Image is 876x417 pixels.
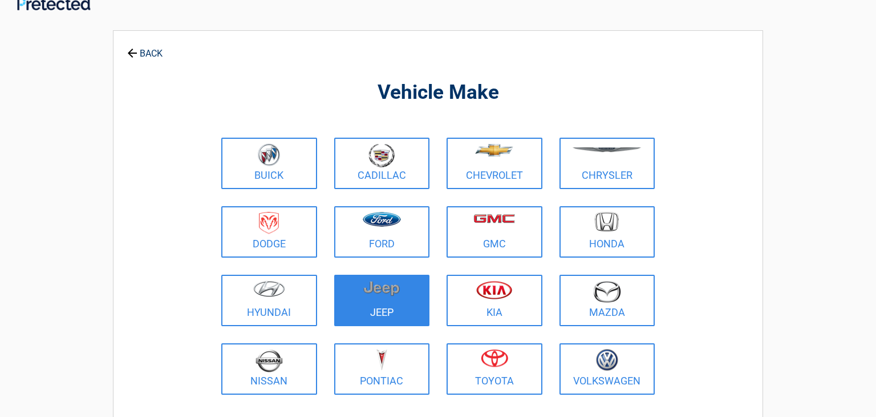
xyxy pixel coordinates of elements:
img: honda [595,212,619,232]
img: chevrolet [475,144,513,157]
img: ford [363,212,401,227]
a: Chevrolet [447,138,542,189]
h2: Vehicle Make [218,79,658,106]
a: Volkswagen [559,343,655,395]
a: GMC [447,206,542,258]
img: hyundai [253,280,285,297]
img: volkswagen [596,349,618,371]
img: dodge [259,212,279,234]
img: kia [476,280,512,299]
img: cadillac [368,143,395,167]
a: Jeep [334,275,430,326]
a: Nissan [221,343,317,395]
img: buick [258,143,280,166]
img: gmc [473,214,515,223]
a: Pontiac [334,343,430,395]
a: Dodge [221,206,317,258]
a: Hyundai [221,275,317,326]
a: Toyota [447,343,542,395]
a: Chrysler [559,138,655,189]
img: mazda [593,280,621,303]
img: jeep [363,280,400,296]
a: Mazda [559,275,655,326]
a: Cadillac [334,138,430,189]
img: toyota [481,349,508,367]
a: Buick [221,138,317,189]
a: Ford [334,206,430,258]
img: pontiac [376,349,387,371]
img: chrysler [572,147,642,153]
a: Honda [559,206,655,258]
a: BACK [125,38,165,58]
a: Kia [447,275,542,326]
img: nissan [255,349,283,372]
